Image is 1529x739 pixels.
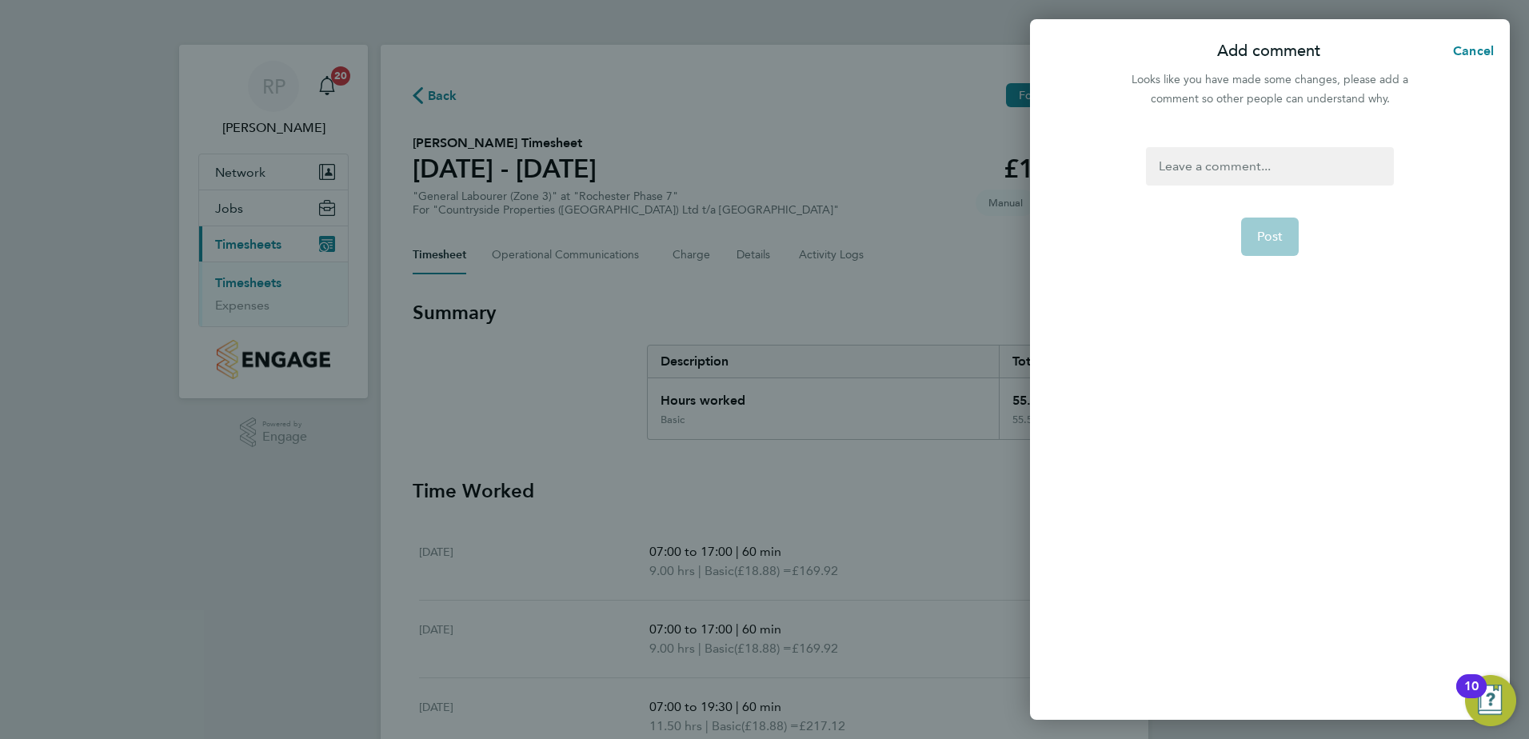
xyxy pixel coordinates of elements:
[1123,70,1417,109] div: Looks like you have made some changes, please add a comment so other people can understand why.
[1217,40,1320,62] p: Add comment
[1427,35,1510,67] button: Cancel
[1465,675,1516,726] button: Open Resource Center, 10 new notifications
[1464,686,1479,707] div: 10
[1448,43,1494,58] span: Cancel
